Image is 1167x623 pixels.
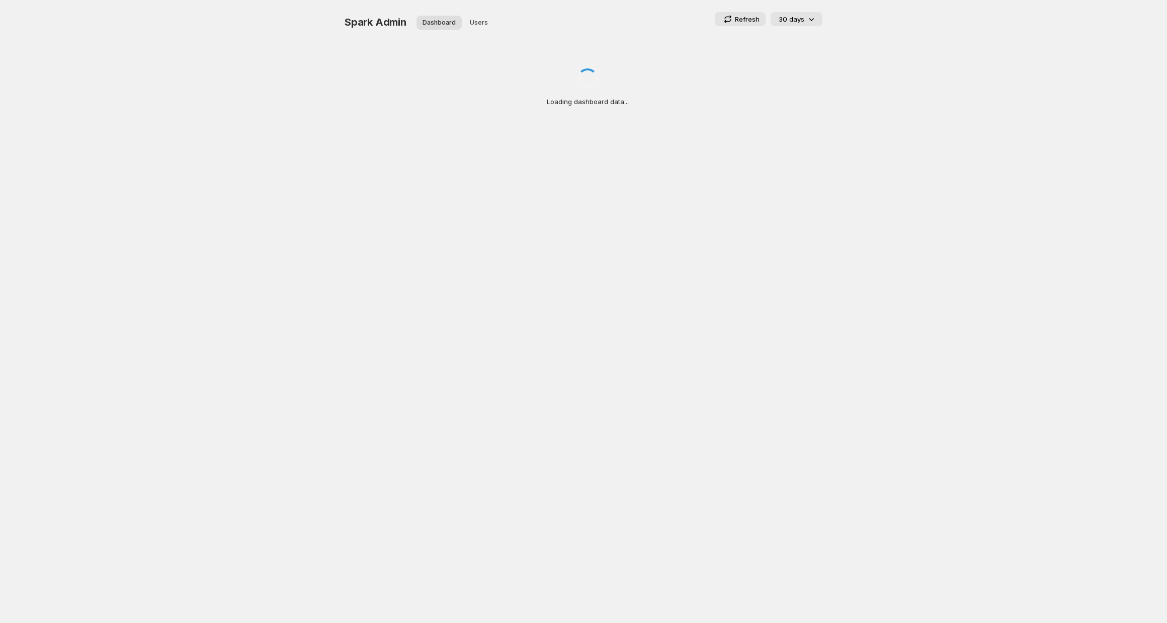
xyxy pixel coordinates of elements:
[345,16,406,28] span: Spark Admin
[715,12,766,26] button: Refresh
[464,16,494,30] button: User management
[547,97,629,107] p: Loading dashboard data...
[779,14,804,24] p: 30 days
[423,19,456,27] span: Dashboard
[416,16,462,30] button: Dashboard overview
[771,12,822,26] button: 30 days
[735,14,760,24] p: Refresh
[470,19,488,27] span: Users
